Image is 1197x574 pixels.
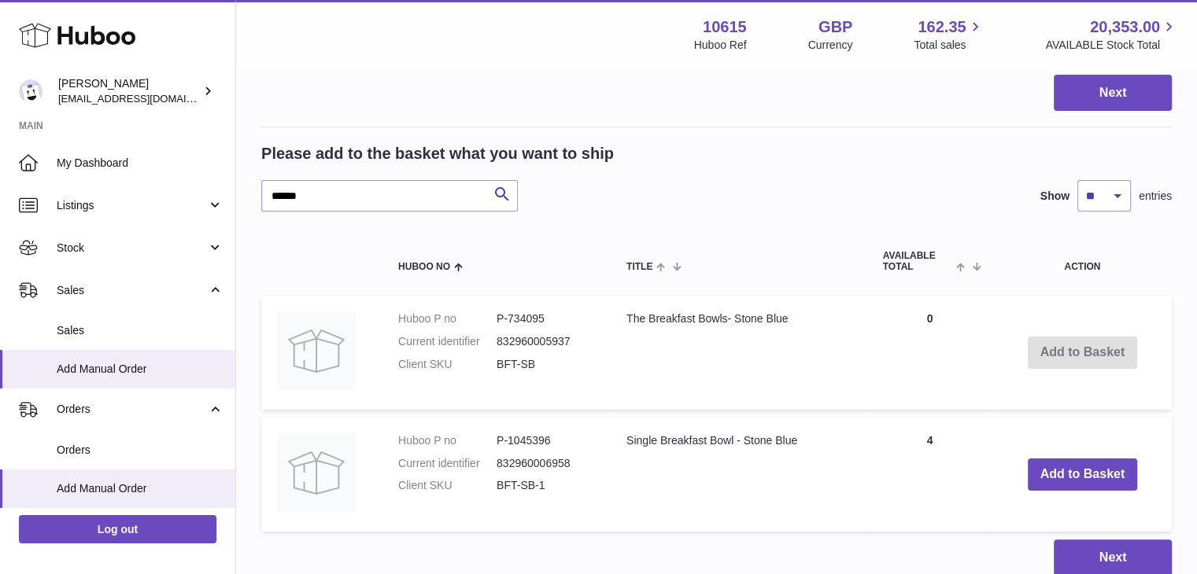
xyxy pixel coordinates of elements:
a: Log out [19,515,216,543]
span: Sales [57,283,207,298]
div: Huboo Ref [694,38,747,53]
dd: P-1045396 [497,433,595,448]
span: Total sales [914,38,984,53]
span: 20,353.00 [1090,17,1160,38]
span: Orders [57,402,207,417]
img: fulfillment@fable.com [19,79,42,103]
div: Currency [808,38,853,53]
span: Sales [57,323,224,338]
span: entries [1139,189,1172,204]
button: Add to Basket [1028,458,1138,491]
img: The Breakfast Bowls- Stone Blue [277,311,356,390]
dt: Huboo P no [398,433,497,448]
dt: Client SKU [398,357,497,372]
dt: Current identifier [398,334,497,349]
th: Action [993,235,1172,287]
a: 20,353.00 AVAILABLE Stock Total [1045,17,1178,53]
dd: 832960006958 [497,456,595,471]
span: [EMAIL_ADDRESS][DOMAIN_NAME] [58,92,231,105]
span: Huboo no [398,262,450,272]
dd: 832960005937 [497,334,595,349]
span: Title [626,262,652,272]
span: Add Manual Order [57,362,224,377]
button: Next [1054,75,1172,112]
img: Single Breakfast Bowl - Stone Blue [277,433,356,512]
td: 4 [867,418,993,532]
dt: Client SKU [398,478,497,493]
a: 162.35 Total sales [914,17,984,53]
dd: P-734095 [497,311,595,326]
span: My Dashboard [57,156,224,171]
span: 162.35 [918,17,966,38]
div: [PERSON_NAME] [58,76,200,106]
td: 0 [867,296,993,410]
dd: BFT-SB-1 [497,478,595,493]
label: Show [1040,189,1070,204]
dt: Current identifier [398,456,497,471]
span: AVAILABLE Stock Total [1045,38,1178,53]
td: Single Breakfast Bowl - Stone Blue [611,418,867,532]
strong: 10615 [703,17,747,38]
span: Add Manual Order [57,481,224,496]
strong: GBP [818,17,852,38]
dd: BFT-SB [497,357,595,372]
span: AVAILABLE Total [883,251,953,271]
h2: Please add to the basket what you want to ship [261,143,614,164]
td: The Breakfast Bowls- Stone Blue [611,296,867,410]
span: Orders [57,443,224,458]
span: Listings [57,198,207,213]
span: Stock [57,241,207,256]
dt: Huboo P no [398,311,497,326]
